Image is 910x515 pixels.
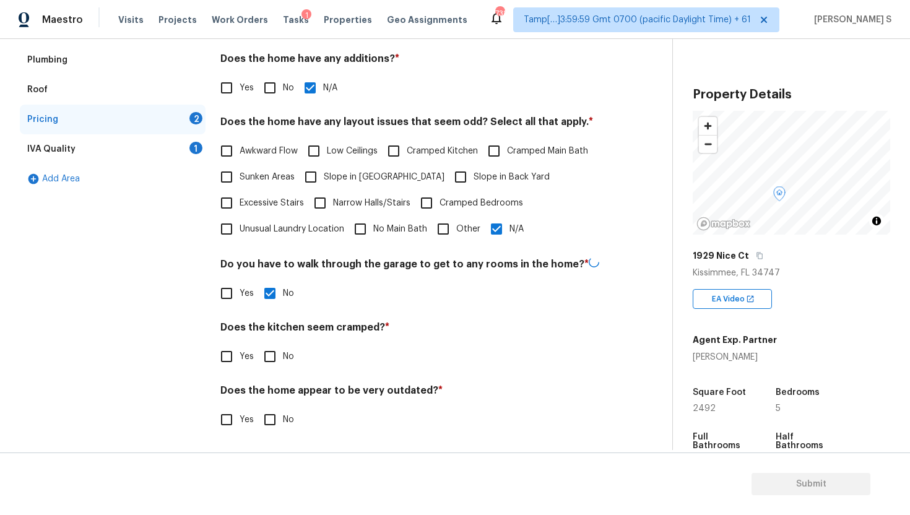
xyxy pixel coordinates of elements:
[301,9,311,22] div: 1
[327,145,378,158] span: Low Ceilings
[693,388,746,397] h5: Square Foot
[220,384,603,402] h4: Does the home appear to be very outdated?
[773,186,786,206] div: Map marker
[27,113,58,126] div: Pricing
[693,289,772,309] div: EA Video
[212,14,268,26] span: Work Orders
[283,82,294,95] span: No
[220,321,603,339] h4: Does the kitchen seem cramped?
[324,14,372,26] span: Properties
[42,14,83,26] span: Maestro
[746,295,755,303] img: Open In New Icon
[118,14,144,26] span: Visits
[20,164,206,194] div: Add Area
[240,197,304,210] span: Excessive Stairs
[699,136,717,153] span: Zoom out
[220,53,603,70] h4: Does the home have any additions?
[509,223,524,236] span: N/A
[283,15,309,24] span: Tasks
[693,351,777,363] div: [PERSON_NAME]
[387,14,467,26] span: Geo Assignments
[456,223,480,236] span: Other
[699,117,717,135] button: Zoom in
[189,112,202,124] div: 2
[324,171,444,184] span: Slope in [GEOGRAPHIC_DATA]
[712,293,750,305] span: EA Video
[776,433,834,450] h5: Half Bathrooms
[240,350,254,363] span: Yes
[407,145,478,158] span: Cramped Kitchen
[240,82,254,95] span: Yes
[240,413,254,426] span: Yes
[158,14,197,26] span: Projects
[283,350,294,363] span: No
[693,267,890,279] div: Kissimmee, FL 34747
[776,388,820,397] h5: Bedrooms
[693,404,716,413] span: 2492
[809,14,891,26] span: [PERSON_NAME] S
[474,171,550,184] span: Slope in Back Yard
[27,143,76,155] div: IVA Quality
[693,334,777,346] h5: Agent Exp. Partner
[693,249,749,262] h5: 1929 Nice Ct
[220,116,603,133] h4: Does the home have any layout issues that seem odd? Select all that apply.
[240,145,298,158] span: Awkward Flow
[220,257,603,275] h4: Do you have to walk through the garage to get to any rooms in the home?
[283,413,294,426] span: No
[27,54,67,66] div: Plumbing
[333,197,410,210] span: Narrow Halls/Stairs
[754,250,765,261] button: Copy Address
[27,84,48,96] div: Roof
[440,197,523,210] span: Cramped Bedrooms
[240,171,295,184] span: Sunken Areas
[323,82,337,95] span: N/A
[693,111,890,235] canvas: Map
[524,14,751,26] span: Tamp[…]3:59:59 Gmt 0700 (pacific Daylight Time) + 61
[869,214,884,228] button: Toggle attribution
[507,145,588,158] span: Cramped Main Bath
[240,287,254,300] span: Yes
[240,223,344,236] span: Unusual Laundry Location
[873,214,880,228] span: Toggle attribution
[189,142,202,154] div: 1
[373,223,427,236] span: No Main Bath
[699,135,717,153] button: Zoom out
[693,89,890,101] h3: Property Details
[696,217,751,231] a: Mapbox homepage
[693,433,752,450] h5: Full Bathrooms
[776,404,781,413] span: 5
[495,7,504,20] div: 738
[283,287,294,300] span: No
